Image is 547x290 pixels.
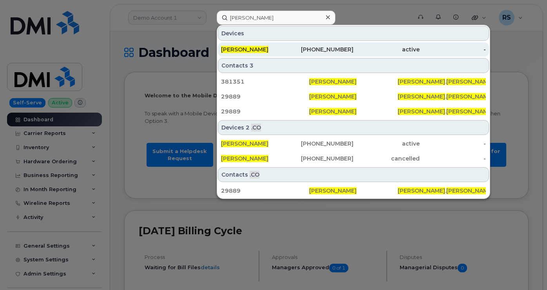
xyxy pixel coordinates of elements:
[221,155,268,162] span: [PERSON_NAME]
[218,75,489,89] a: 381351[PERSON_NAME][PERSON_NAME].[PERSON_NAME]2@[PERSON_NAME][DOMAIN_NAME]
[221,140,268,147] span: [PERSON_NAME]
[287,155,353,162] div: [PHONE_NUMBER]
[221,187,309,195] div: 29889
[398,108,445,115] span: [PERSON_NAME]
[309,93,357,100] span: [PERSON_NAME]
[420,140,486,148] div: -
[446,187,494,194] span: [PERSON_NAME]
[309,108,357,115] span: [PERSON_NAME]
[218,184,489,198] a: 29889[PERSON_NAME][PERSON_NAME].[PERSON_NAME]@[PERSON_NAME][DOMAIN_NAME]
[221,46,268,53] span: [PERSON_NAME]
[353,155,420,162] div: cancelled
[353,46,420,53] div: active
[398,78,445,85] span: [PERSON_NAME]
[218,137,489,151] a: [PERSON_NAME][PHONE_NUMBER]active-
[221,93,309,100] div: 29889
[398,93,445,100] span: [PERSON_NAME]
[420,46,486,53] div: -
[446,78,494,85] span: [PERSON_NAME]
[221,108,309,115] div: 29889
[309,78,357,85] span: [PERSON_NAME]
[309,187,357,194] span: [PERSON_NAME]
[246,124,250,131] span: 2
[250,171,259,179] span: .CO
[218,151,489,166] a: [PERSON_NAME][PHONE_NUMBER]cancelled-
[287,140,353,148] div: [PHONE_NUMBER]
[420,155,486,162] div: -
[353,140,420,148] div: active
[218,42,489,57] a: [PERSON_NAME][PHONE_NUMBER]active-
[446,93,494,100] span: [PERSON_NAME]
[251,124,261,131] span: .CO
[398,78,486,86] div: . 2@[PERSON_NAME][DOMAIN_NAME]
[221,78,309,86] div: 381351
[398,93,486,100] div: . @[PERSON_NAME][DOMAIN_NAME]
[218,58,489,73] div: Contacts
[446,108,494,115] span: [PERSON_NAME]
[398,187,486,195] div: . @[PERSON_NAME][DOMAIN_NAME]
[218,167,489,182] div: Contacts
[218,120,489,135] div: Devices
[398,187,445,194] span: [PERSON_NAME]
[218,26,489,41] div: Devices
[398,108,486,115] div: . @[PERSON_NAME][DOMAIN_NAME]
[218,104,489,119] a: 29889[PERSON_NAME][PERSON_NAME].[PERSON_NAME]@[PERSON_NAME][DOMAIN_NAME]
[250,62,254,69] span: 3
[287,46,353,53] div: [PHONE_NUMBER]
[218,89,489,104] a: 29889[PERSON_NAME][PERSON_NAME].[PERSON_NAME]@[PERSON_NAME][DOMAIN_NAME]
